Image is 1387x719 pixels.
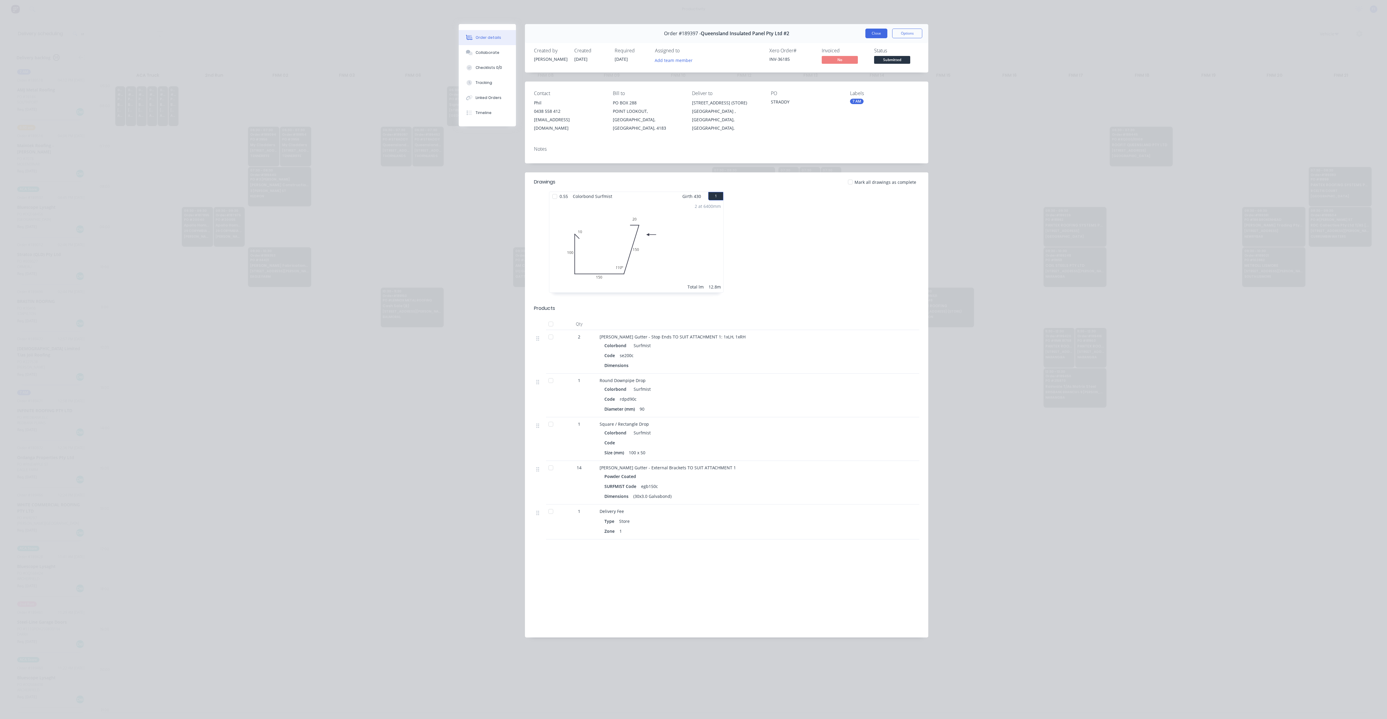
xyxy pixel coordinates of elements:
[534,91,603,96] div: Contact
[664,31,701,36] span: Order #189397 -
[459,45,516,60] button: Collaborate
[892,29,922,38] button: Options
[604,448,626,457] div: Size (mm)
[534,116,603,132] div: [EMAIL_ADDRESS][DOMAIN_NAME]
[534,48,567,54] div: Created by
[600,508,624,514] span: Delivery Fee
[631,385,651,393] div: Surfmist
[604,527,617,535] div: Zone
[578,421,580,427] span: 1
[874,48,919,54] div: Status
[631,492,674,501] div: (30x3.0 Galvabond)
[874,56,910,65] button: Submitted
[617,395,639,403] div: rdpd90c
[692,91,761,96] div: Deliver to
[459,60,516,75] button: Checklists 0/0
[708,192,723,200] button: 1
[874,56,910,63] span: Submitted
[692,99,761,107] div: [STREET_ADDRESS] (STORE)
[534,146,919,152] div: Notes
[570,192,615,201] span: Colorbond Surfmist
[459,105,516,120] button: Timeline
[771,99,840,107] div: STRADDY
[604,405,637,413] div: Diameter (mm)
[615,56,628,62] span: [DATE]
[534,56,567,62] div: [PERSON_NAME]
[631,428,651,437] div: Surfmist
[578,334,580,340] span: 2
[701,31,789,36] span: Queensland Insulated Panel Pty Ltd #2
[561,318,597,330] div: Qty
[600,421,649,427] span: Square / Rectangle Drop
[850,91,919,96] div: Labels
[855,179,916,185] span: Mark all drawings as complete
[771,91,840,96] div: PO
[692,107,761,132] div: [GEOGRAPHIC_DATA] , [GEOGRAPHIC_DATA], [GEOGRAPHIC_DATA],
[615,48,648,54] div: Required
[652,56,696,64] button: Add team member
[604,438,617,447] div: Code
[695,203,721,209] div: 2 at 6400mm
[459,90,516,105] button: Linked Orders
[604,482,639,491] div: SURFMIST Code
[769,48,815,54] div: Xero Order #
[534,107,603,116] div: 0438 558 412
[850,99,864,104] div: 7 AM
[476,110,492,116] div: Timeline
[604,385,629,393] div: Colorbond
[865,29,887,38] button: Close
[604,472,638,481] div: Powder Coated
[709,284,721,290] div: 12.8m
[476,50,499,55] div: Collaborate
[617,351,636,360] div: se200c
[655,56,696,64] button: Add team member
[476,95,501,100] div: Linked Orders
[534,305,555,312] div: Products
[476,65,502,70] div: Checklists 0/0
[534,178,555,186] div: Drawings
[604,341,629,350] div: Colorbond
[692,99,761,132] div: [STREET_ADDRESS] (STORE)[GEOGRAPHIC_DATA] , [GEOGRAPHIC_DATA], [GEOGRAPHIC_DATA],
[534,99,603,132] div: Phil0438 558 412[EMAIL_ADDRESS][DOMAIN_NAME]
[604,492,631,501] div: Dimensions
[574,56,588,62] span: [DATE]
[682,192,701,201] span: Girth 430
[557,192,570,201] span: 0.55
[822,48,867,54] div: Invoiced
[631,341,651,350] div: Surfmist
[578,508,580,514] span: 1
[617,517,632,526] div: Store
[769,56,815,62] div: INV-36185
[604,351,617,360] div: Code
[600,334,746,340] span: [PERSON_NAME] Gutter - Stop Ends TO SUIT ATTACHMENT 1: 1xLH, 1xRH
[534,99,603,107] div: Phil
[459,30,516,45] button: Order details
[459,75,516,90] button: Tracking
[613,91,682,96] div: Bill to
[637,405,647,413] div: 90
[613,99,682,132] div: PO BOX 288POINT LOOKOUT, [GEOGRAPHIC_DATA], [GEOGRAPHIC_DATA], 4183
[639,482,660,491] div: egb150c
[604,428,629,437] div: Colorbond
[604,395,617,403] div: Code
[574,48,607,54] div: Created
[687,284,704,290] div: Total lm
[626,448,648,457] div: 100 x 50
[476,35,501,40] div: Order details
[822,56,858,63] span: No
[476,80,492,85] div: Tracking
[578,377,580,384] span: 1
[600,465,736,471] span: [PERSON_NAME] Gutter - External Brackets TO SUIT ATTACHMENT 1
[617,527,624,535] div: 1
[613,107,682,132] div: POINT LOOKOUT, [GEOGRAPHIC_DATA], [GEOGRAPHIC_DATA], 4183
[604,361,631,370] div: Dimensions
[604,517,617,526] div: Type
[613,99,682,107] div: PO BOX 288
[549,201,723,292] div: 01010015015020110º2 at 6400mmTotal lm12.8m
[577,464,582,471] span: 14
[655,48,715,54] div: Assigned to
[600,378,646,383] span: Round Downpipe Drop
